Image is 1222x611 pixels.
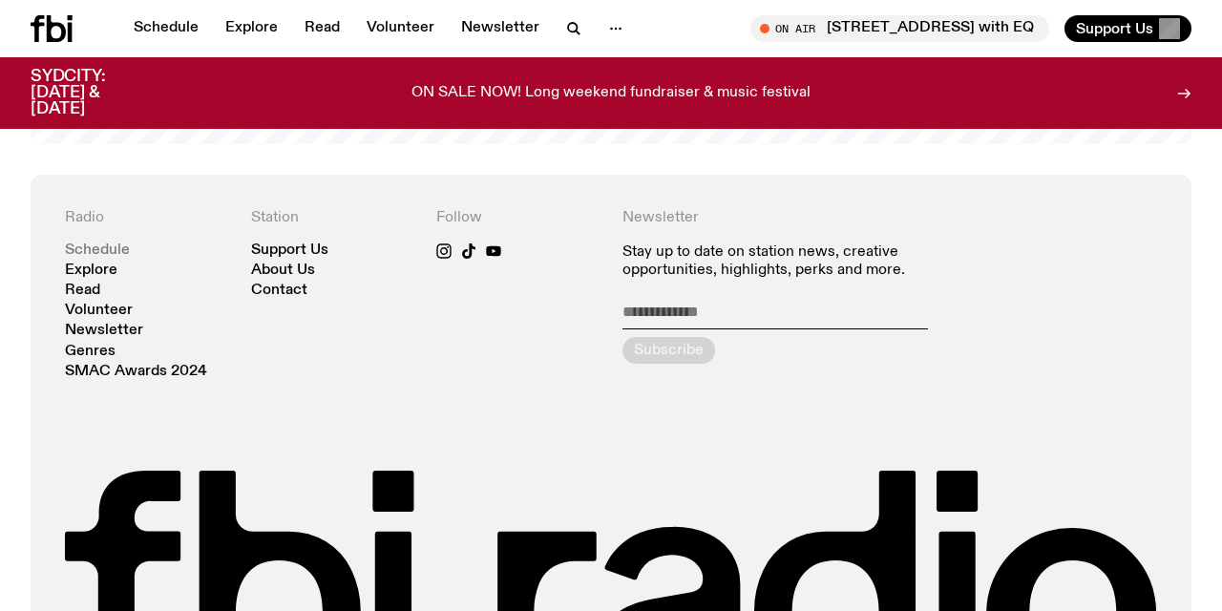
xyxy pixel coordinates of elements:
[65,263,117,278] a: Explore
[122,15,210,42] a: Schedule
[251,243,328,258] a: Support Us
[65,345,116,359] a: Genres
[65,304,133,318] a: Volunteer
[750,15,1049,42] button: On Air[STREET_ADDRESS] with EQ
[411,85,811,102] p: ON SALE NOW! Long weekend fundraiser & music festival
[622,243,971,280] p: Stay up to date on station news, creative opportunities, highlights, perks and more.
[65,365,207,379] a: SMAC Awards 2024
[436,209,600,227] h4: Follow
[214,15,289,42] a: Explore
[622,209,971,227] h4: Newsletter
[355,15,446,42] a: Volunteer
[65,243,130,258] a: Schedule
[293,15,351,42] a: Read
[251,263,315,278] a: About Us
[622,337,715,364] button: Subscribe
[251,284,307,298] a: Contact
[65,324,143,338] a: Newsletter
[65,284,100,298] a: Read
[251,209,414,227] h4: Station
[450,15,551,42] a: Newsletter
[31,69,153,117] h3: SYDCITY: [DATE] & [DATE]
[1064,15,1191,42] button: Support Us
[1076,20,1153,37] span: Support Us
[65,209,228,227] h4: Radio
